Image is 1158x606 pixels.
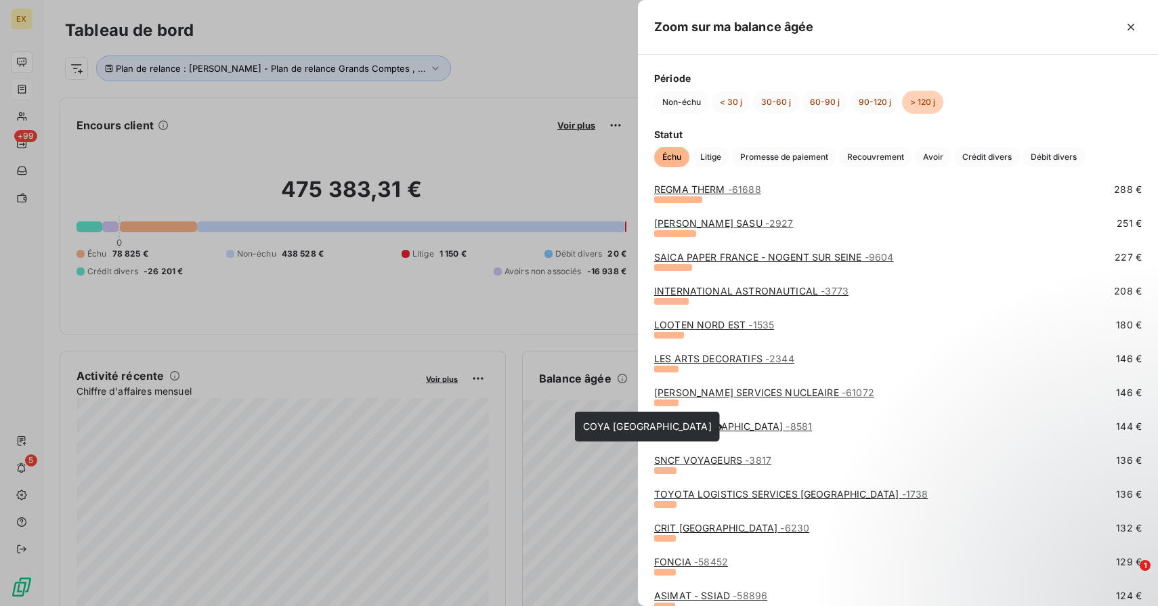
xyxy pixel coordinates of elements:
span: - 2344 [765,353,794,364]
a: LOOTEN NORD EST [654,319,774,330]
span: 146 € [1116,352,1142,366]
a: SAICA PAPER FRANCE - NOGENT SUR SEINE [654,251,893,263]
span: - 58896 [733,590,767,601]
span: - 1535 [748,319,774,330]
button: Débit divers [1023,147,1085,167]
iframe: Intercom live chat [1112,560,1144,592]
span: 146 € [1116,386,1142,399]
a: [PERSON_NAME] SASU [654,217,794,229]
iframe: Intercom notifications message [887,475,1158,569]
span: 180 € [1116,318,1142,332]
a: ASIMAT - SSIAD [654,590,767,601]
button: 30-60 j [753,91,799,114]
span: COYA [GEOGRAPHIC_DATA] [583,420,712,432]
span: - 8581 [786,420,812,432]
a: LES ARTS DECORATIFS [654,353,794,364]
span: 227 € [1115,251,1142,264]
span: 136 € [1116,454,1142,467]
button: > 120 j [902,91,943,114]
span: - 9604 [865,251,894,263]
button: < 30 j [712,91,750,114]
a: FONCIA [654,556,728,567]
span: - 61072 [842,387,874,398]
span: - 61688 [728,183,761,195]
a: [PERSON_NAME] SERVICES NUCLEAIRE [654,387,874,398]
a: SNCF VOYAGEURS [654,454,771,466]
span: 251 € [1117,217,1142,230]
button: Recouvrement [839,147,912,167]
span: 208 € [1114,284,1142,298]
button: Échu [654,147,689,167]
span: - 6230 [780,522,809,534]
span: Statut [654,127,1142,142]
button: Non-échu [654,91,709,114]
h5: Zoom sur ma balance âgée [654,18,814,37]
a: INTERNATIONAL ASTRONAUTICAL [654,285,849,297]
span: - 3817 [745,454,771,466]
button: Avoir [915,147,951,167]
button: Litige [692,147,729,167]
span: 144 € [1116,420,1142,433]
span: - 3773 [821,285,849,297]
span: 124 € [1116,589,1142,603]
a: TOYOTA LOGISTICS SERVICES [GEOGRAPHIC_DATA] [654,488,928,500]
span: - 58452 [694,556,728,567]
a: REGMA THERM [654,183,761,195]
button: 60-90 j [802,91,848,114]
span: - 2927 [765,217,794,229]
button: Crédit divers [954,147,1020,167]
span: 288 € [1114,183,1142,196]
span: Période [654,71,1142,85]
button: 90-120 j [851,91,899,114]
span: 1 [1140,560,1151,571]
button: Promesse de paiement [732,147,836,167]
a: COYA [GEOGRAPHIC_DATA] [654,420,812,432]
a: CRIT [GEOGRAPHIC_DATA] [654,522,809,534]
